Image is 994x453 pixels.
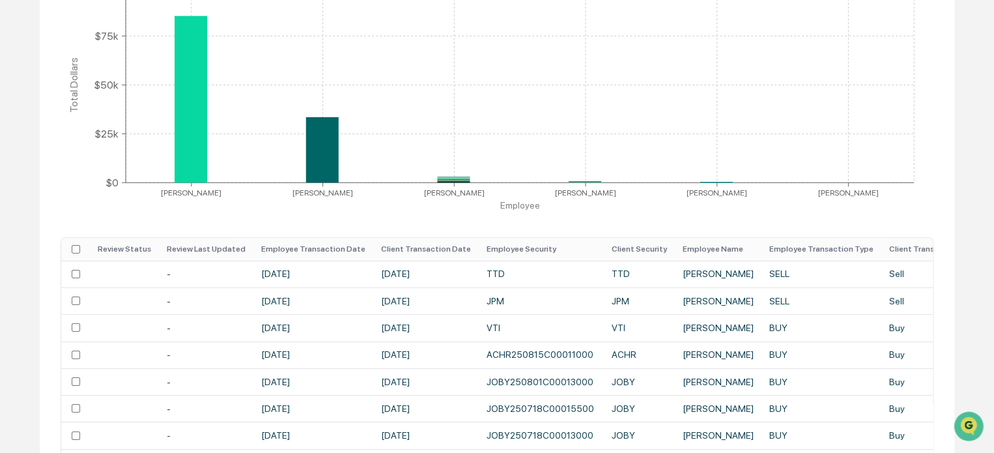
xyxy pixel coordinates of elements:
tspan: $25k [94,127,119,139]
td: - [159,368,253,395]
th: Employee Security [479,238,604,261]
tspan: [PERSON_NAME] [292,188,353,197]
th: Employee Transaction Type [761,238,881,261]
td: JOBY250801C00013000 [479,368,604,395]
td: JOBY [604,395,675,422]
td: [DATE] [373,314,479,341]
td: [DATE] [373,287,479,314]
tspan: Total Dollars [68,57,80,112]
tspan: $75k [94,29,119,42]
td: [DATE] [253,422,373,448]
td: [DATE] [373,342,479,368]
td: [DATE] [373,261,479,287]
td: TTD [604,261,675,287]
th: Client Security [604,238,675,261]
td: Buy [881,422,987,448]
td: - [159,261,253,287]
tspan: [PERSON_NAME] [555,188,616,197]
td: JPM [479,287,604,314]
th: Review Status [90,238,159,261]
td: JOBY250718C00015500 [479,395,604,422]
div: 🖐️ [13,166,23,176]
tspan: Employee [500,200,539,211]
p: How can we help? [13,27,237,48]
a: Powered byPylon [92,220,158,231]
td: [DATE] [253,368,373,395]
td: [PERSON_NAME] [675,422,761,448]
td: [PERSON_NAME] [675,368,761,395]
td: JOBY [604,422,675,448]
input: Clear [34,59,215,73]
td: JOBY [604,368,675,395]
button: Start new chat [221,104,237,119]
td: [DATE] [253,287,373,314]
th: Client Transaction Date [373,238,479,261]
td: BUY [761,368,881,395]
span: Attestations [107,164,162,177]
td: [DATE] [253,342,373,368]
td: [PERSON_NAME] [675,395,761,422]
iframe: Open customer support [952,410,987,445]
th: Client Transaction Type [881,238,987,261]
td: [DATE] [373,422,479,448]
td: [DATE] [253,314,373,341]
tspan: $50k [94,78,119,91]
td: - [159,422,253,448]
td: - [159,395,253,422]
td: - [159,342,253,368]
td: Buy [881,342,987,368]
td: - [159,314,253,341]
span: Data Lookup [26,189,82,202]
tspan: [PERSON_NAME] [687,188,747,197]
td: VTI [479,314,604,341]
tspan: $0 [106,176,119,188]
span: Pylon [130,221,158,231]
td: [DATE] [253,261,373,287]
td: BUY [761,314,881,341]
td: TTD [479,261,604,287]
td: Buy [881,314,987,341]
img: 1746055101610-c473b297-6a78-478c-a979-82029cc54cd1 [13,100,36,123]
td: JPM [604,287,675,314]
span: Preclearance [26,164,84,177]
td: [PERSON_NAME] [675,261,761,287]
tspan: [PERSON_NAME] [424,188,485,197]
td: BUY [761,395,881,422]
div: We're available if you need us! [44,113,165,123]
td: SELL [761,287,881,314]
td: Sell [881,261,987,287]
td: [PERSON_NAME] [675,314,761,341]
th: Employee Name [675,238,761,261]
tspan: [PERSON_NAME] [161,188,221,197]
td: Sell [881,287,987,314]
td: [PERSON_NAME] [675,342,761,368]
td: ACHR250815C00011000 [479,342,604,368]
tspan: [PERSON_NAME] [818,188,879,197]
div: 🗄️ [94,166,105,176]
td: BUY [761,422,881,448]
td: [PERSON_NAME] [675,287,761,314]
th: Review Last Updated [159,238,253,261]
td: SELL [761,261,881,287]
td: - [159,287,253,314]
td: ACHR [604,342,675,368]
td: JOBY250718C00013000 [479,422,604,448]
td: Buy [881,395,987,422]
div: Start new chat [44,100,214,113]
td: [DATE] [253,395,373,422]
a: 🔎Data Lookup [8,184,87,207]
td: BUY [761,342,881,368]
td: [DATE] [373,395,479,422]
td: [DATE] [373,368,479,395]
a: 🗄️Attestations [89,159,167,183]
a: 🖐️Preclearance [8,159,89,183]
th: Employee Transaction Date [253,238,373,261]
td: Buy [881,368,987,395]
td: VTI [604,314,675,341]
div: 🔎 [13,190,23,201]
